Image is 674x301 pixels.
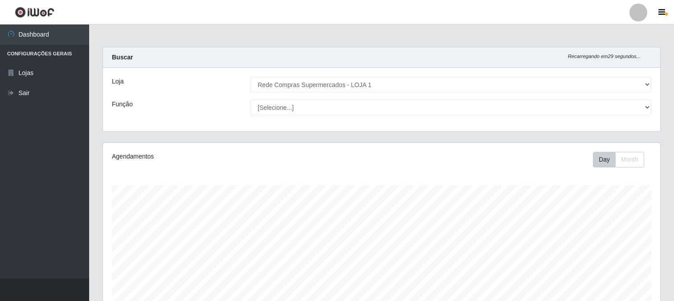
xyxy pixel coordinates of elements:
i: Recarregando em 29 segundos... [568,54,641,59]
button: Day [593,152,616,167]
button: Month [615,152,644,167]
div: First group [593,152,644,167]
label: Loja [112,77,123,86]
strong: Buscar [112,54,133,61]
img: CoreUI Logo [15,7,54,18]
div: Toolbar with button groups [593,152,651,167]
div: Agendamentos [112,152,329,161]
label: Função [112,100,133,109]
